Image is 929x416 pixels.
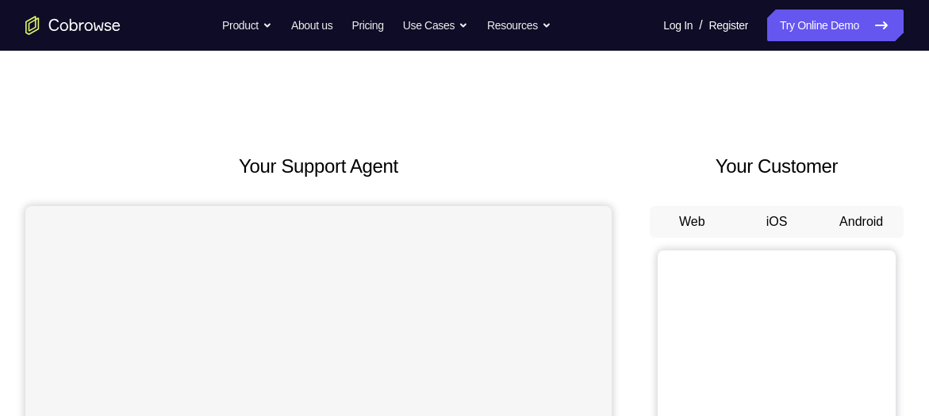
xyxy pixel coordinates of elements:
a: Go to the home page [25,16,121,35]
h2: Your Customer [650,152,904,181]
button: Web [650,206,735,238]
a: Try Online Demo [767,10,904,41]
button: Resources [487,10,551,41]
a: Register [709,10,748,41]
button: Use Cases [403,10,468,41]
a: About us [291,10,332,41]
button: Product [222,10,272,41]
h2: Your Support Agent [25,152,612,181]
button: iOS [735,206,820,238]
span: / [699,16,702,35]
button: Android [819,206,904,238]
a: Pricing [351,10,383,41]
a: Log In [663,10,693,41]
